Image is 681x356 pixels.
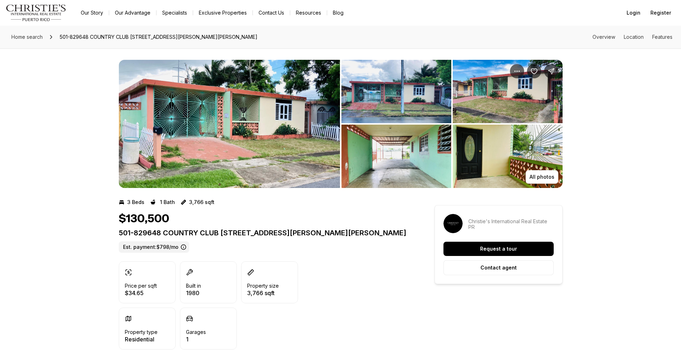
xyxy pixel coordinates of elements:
[468,219,554,230] p: Christie's International Real Estate PR
[9,31,46,43] a: Home search
[57,31,260,43] span: 501-829648 COUNTRY CLUB [STREET_ADDRESS][PERSON_NAME][PERSON_NAME]
[125,336,158,342] p: Residential
[186,290,201,296] p: 1980
[247,290,279,296] p: 3,766 sqft
[125,290,157,296] p: $34.65
[189,199,214,205] p: 3,766 sqft
[592,34,615,40] a: Skip to: Overview
[156,8,193,18] a: Specialists
[652,34,672,40] a: Skip to: Features
[247,283,279,289] p: Property size
[526,170,558,184] button: All photos
[627,10,640,16] span: Login
[125,283,157,289] p: Price per sqft
[544,64,558,78] button: Share Property: 501-829648 COUNTRY CLUB C/ANTONIO LUCIANO #1152
[443,242,554,256] button: Request a tour
[453,60,563,123] button: View image gallery
[510,64,524,78] button: Property options
[622,6,645,20] button: Login
[125,329,158,335] p: Property type
[341,125,451,188] button: View image gallery
[11,34,43,40] span: Home search
[624,34,644,40] a: Skip to: Location
[592,34,672,40] nav: Page section menu
[75,8,109,18] a: Our Story
[527,64,541,78] button: Save Property: 501-829648 COUNTRY CLUB C/ANTONIO LUCIANO #1152
[160,199,175,205] p: 1 Bath
[119,60,340,188] button: View image gallery
[119,241,189,253] label: Est. payment: $798/mo
[119,60,563,188] div: Listing Photos
[650,10,671,16] span: Register
[6,4,66,21] img: logo
[341,60,563,188] li: 2 of 5
[290,8,327,18] a: Resources
[341,60,451,123] button: View image gallery
[480,265,517,271] p: Contact agent
[186,336,206,342] p: 1
[127,199,144,205] p: 3 Beds
[109,8,156,18] a: Our Advantage
[453,125,563,188] button: View image gallery
[119,60,340,188] li: 1 of 5
[646,6,675,20] button: Register
[119,212,169,226] h1: $130,500
[253,8,290,18] button: Contact Us
[119,229,409,237] p: 501-829648 COUNTRY CLUB [STREET_ADDRESS][PERSON_NAME][PERSON_NAME]
[186,329,206,335] p: Garages
[530,174,554,180] p: All photos
[327,8,349,18] a: Blog
[186,283,201,289] p: Built in
[480,246,517,252] p: Request a tour
[193,8,252,18] a: Exclusive Properties
[443,260,554,275] button: Contact agent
